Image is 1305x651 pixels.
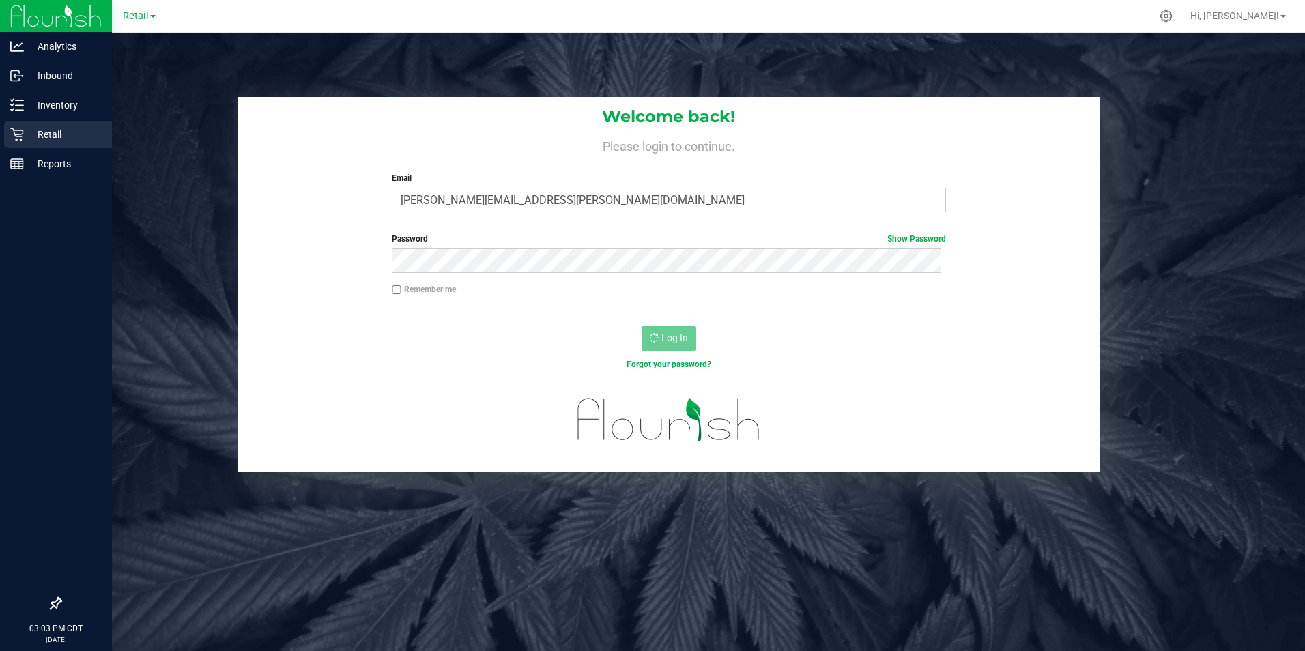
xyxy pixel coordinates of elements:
[10,98,24,112] inline-svg: Inventory
[1158,10,1175,23] div: Manage settings
[887,234,946,244] a: Show Password
[24,97,106,113] p: Inventory
[6,622,106,635] p: 03:03 PM CDT
[392,283,456,295] label: Remember me
[661,332,688,343] span: Log In
[6,635,106,645] p: [DATE]
[561,385,777,454] img: flourish_logo.svg
[24,126,106,143] p: Retail
[238,136,1100,153] h4: Please login to continue.
[10,128,24,141] inline-svg: Retail
[24,38,106,55] p: Analytics
[238,108,1100,126] h1: Welcome back!
[392,172,946,184] label: Email
[642,326,696,351] button: Log In
[10,69,24,83] inline-svg: Inbound
[24,68,106,84] p: Inbound
[10,157,24,171] inline-svg: Reports
[392,285,401,295] input: Remember me
[10,40,24,53] inline-svg: Analytics
[24,156,106,172] p: Reports
[627,360,711,369] a: Forgot your password?
[123,10,149,22] span: Retail
[1190,10,1279,21] span: Hi, [PERSON_NAME]!
[392,234,428,244] span: Password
